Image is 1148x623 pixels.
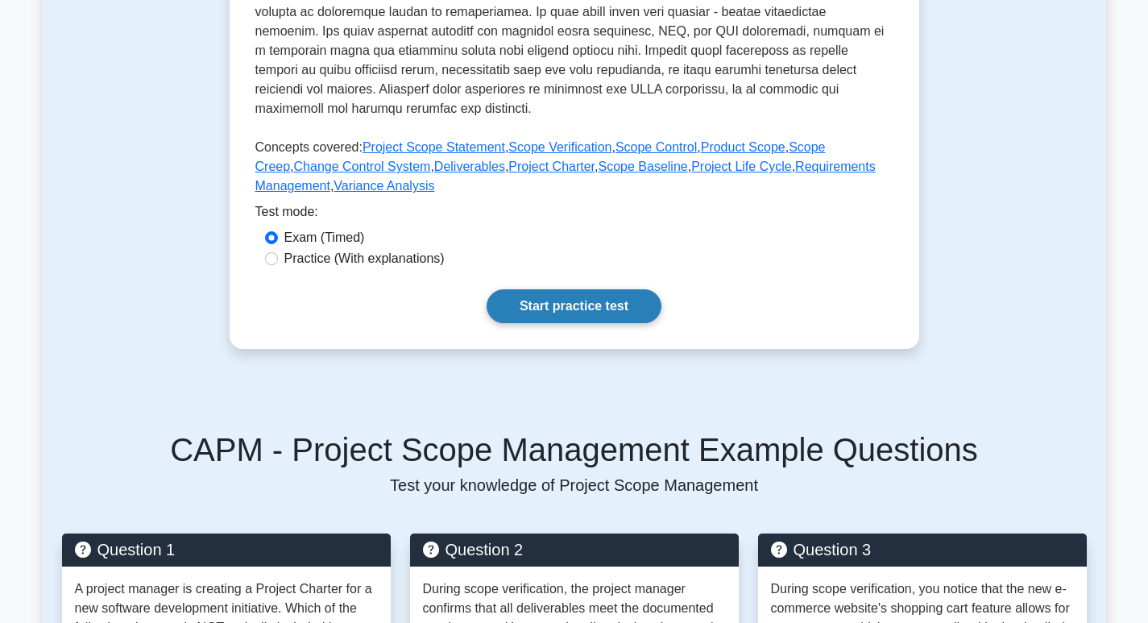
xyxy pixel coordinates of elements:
a: Scope Control [615,140,697,154]
h5: Question 1 [75,540,378,559]
h5: Question 3 [771,540,1074,559]
a: Deliverables [434,160,505,173]
label: Exam (Timed) [284,228,365,247]
a: Variance Analysis [334,179,434,193]
div: Test mode: [255,202,893,228]
a: Project Charter [508,160,595,173]
a: Project Life Cycle [691,160,792,173]
label: Practice (With explanations) [284,249,445,268]
a: Product Scope [701,140,785,154]
h5: CAPM - Project Scope Management Example Questions [62,430,1087,469]
a: Scope Baseline [599,160,688,173]
p: Concepts covered: , , , , , , , , , , , [255,138,893,202]
h5: Question 2 [423,540,726,559]
p: Test your knowledge of Project Scope Management [62,476,1087,495]
a: Scope Verification [508,140,611,154]
a: Project Scope Statement [363,140,505,154]
a: Start practice test [487,289,661,323]
a: Change Control System [294,160,431,173]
